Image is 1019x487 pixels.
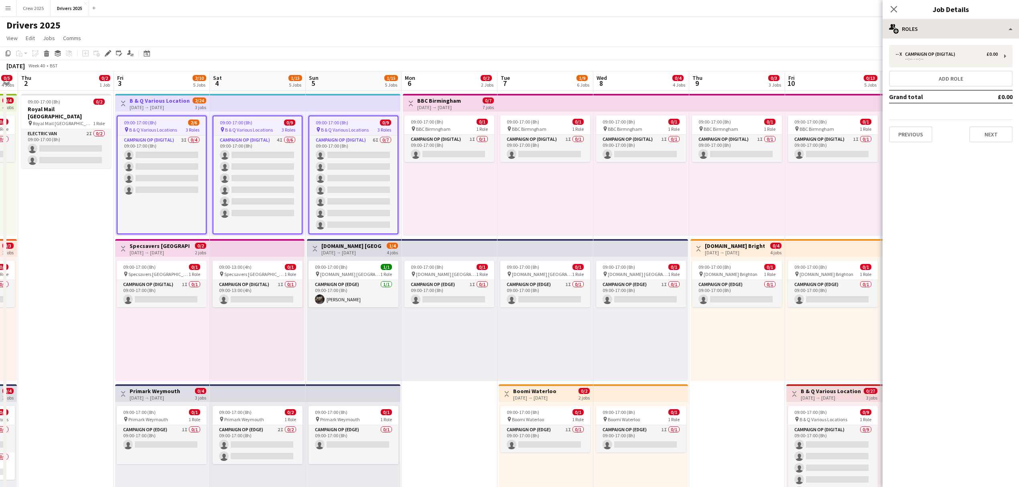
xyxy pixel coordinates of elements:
span: 0/1 [668,119,680,125]
div: 09:00-17:00 (8h)0/9 B & Q Various Locations3 RolesCampaign Op (Digital)6I0/709:00-17:00 (8h) Camp... [309,116,398,234]
span: 09:00-17:00 (8h) [411,119,443,125]
td: £0.00 [974,90,1013,103]
span: 3 [116,79,124,88]
span: 09:00-17:00 (8h) [316,120,348,126]
span: 1 Role [572,271,584,277]
span: 1 Role [764,271,775,277]
span: 0/1 [189,264,200,270]
span: [DOMAIN_NAME] [GEOGRAPHIC_DATA] [320,271,380,277]
span: 09:00-17:00 (8h) [507,119,539,125]
span: 3 Roles [282,127,295,133]
app-job-card: 09:00-17:00 (8h)0/1 Primark Weymouth1 RoleCampaign Op (Edge)1I0/109:00-17:00 (8h) [117,406,207,464]
span: 09:00-17:00 (8h) [315,409,347,415]
span: Primark Weymouth [224,416,264,422]
div: 2 jobs [579,394,590,401]
span: Boomi Waterloo [512,416,544,422]
div: 4 Jobs [2,82,14,88]
h3: Primark Weymouth [130,388,180,395]
app-job-card: 09:00-17:00 (8h)1/1 [DOMAIN_NAME] [GEOGRAPHIC_DATA]1 RoleCampaign Op (Edge)1/109:00-17:00 (8h)[PE... [309,261,398,307]
div: 2 Jobs [481,82,493,88]
div: 09:00-13:00 (4h)0/1 Specsavers [GEOGRAPHIC_DATA]1 RoleCampaign Op (Digital)1I0/109:00-13:00 (4h) [213,261,302,307]
span: 0/4 [2,97,14,103]
span: 3 Roles [186,127,199,133]
span: 2/6 [188,120,199,126]
app-card-role: Campaign Op (Edge)2I0/209:00-17:00 (8h) [213,425,302,464]
app-card-role: Campaign Op (Edge)1I0/109:00-17:00 (8h) [404,280,494,307]
span: 7 [499,79,510,88]
span: Primark Weymouth [128,416,168,422]
app-card-role: Campaign Op (Edge)1/109:00-17:00 (8h)[PERSON_NAME] [309,280,398,307]
div: [DATE] → [DATE] [130,104,189,110]
div: 1 Job [99,82,110,88]
span: 09:00-17:00 (8h) [219,409,252,415]
app-card-role: Campaign Op (Edge)1I0/109:00-17:00 (8h) [500,280,590,307]
span: [DOMAIN_NAME] [GEOGRAPHIC_DATA] [512,271,572,277]
span: 1 Role [93,120,105,126]
h1: Drivers 2025 [6,19,61,31]
span: 1 Role [572,126,584,132]
div: 5 Jobs [193,82,206,88]
div: 3 jobs [2,249,14,256]
div: 4 Jobs [673,82,685,88]
span: 0/4 [770,243,782,249]
span: [DOMAIN_NAME] Brighton [800,271,853,277]
div: [DATE] → [DATE] [513,395,556,401]
span: 09:00-17:00 (8h) [315,264,347,270]
span: B & Q Various Locations [321,127,369,133]
h3: B & Q Various Locations [801,388,861,395]
span: 0/9 [284,120,295,126]
span: Wed [597,74,607,81]
span: 09:00-17:00 (8h) [794,119,827,125]
div: 5 Jobs [385,82,398,88]
div: 3 jobs [866,394,877,401]
app-job-card: 09:00-17:00 (8h)0/1 [DOMAIN_NAME] Brighton1 RoleCampaign Op (Edge)0/109:00-17:00 (8h) [788,261,878,307]
h3: Job Details [883,4,1019,14]
span: 09:00-17:00 (8h) [603,264,635,270]
app-job-card: 09:00-17:00 (8h)2/6 B & Q Various Locations3 RolesCampaign Op (Digital)3I0/409:00-17:00 (8h) Camp... [117,116,207,234]
span: View [6,34,18,42]
a: Comms [60,33,84,43]
div: 09:00-17:00 (8h)0/1 Boomi Waterloo1 RoleCampaign Op (Edge)1I0/109:00-17:00 (8h) [596,406,686,453]
span: 09:00-17:00 (8h) [507,264,539,270]
span: 1 Role [284,271,296,277]
span: Thu [692,74,702,81]
span: 3 Roles [378,127,391,133]
span: 9 [691,79,702,88]
app-card-role: Campaign Op (Digital)1/1 [118,233,206,260]
span: 0/1 [572,119,584,125]
app-card-role: Campaign Op (Edge)1I0/109:00-17:00 (8h) [500,425,590,453]
button: Add role [889,71,1013,87]
div: 2 jobs [195,249,206,256]
span: 1/1 [381,264,392,270]
span: 0/1 [477,264,488,270]
div: Roles [883,19,1019,39]
div: [DATE] → [DATE] [130,395,180,401]
span: 09:00-17:00 (8h) [123,264,156,270]
span: B & Q Various Locations [129,127,177,133]
span: 09:00-17:00 (8h) [698,264,731,270]
span: Fri [117,74,124,81]
div: £0.00 [987,51,998,57]
app-job-card: 09:00-17:00 (8h)0/1 [DOMAIN_NAME] Brighton1 RoleCampaign Op (Edge)0/109:00-17:00 (8h) [692,261,782,307]
span: 1 Role [189,416,200,422]
div: [DATE] → [DATE] [417,104,461,110]
span: 0/9 [380,120,391,126]
span: [DOMAIN_NAME] Brighton [704,271,757,277]
span: 09:00-13:00 (4h) [219,264,252,270]
span: 0/1 [668,409,680,415]
div: 09:00-17:00 (8h)0/1 BBC Birmngham1 RoleCampaign Op (Digital)1I0/109:00-17:00 (8h) [596,116,686,162]
app-job-card: 09:00-17:00 (8h)0/1 Primark Weymouth1 RoleCampaign Op (Edge)0/109:00-17:00 (8h) [309,406,398,464]
span: 0/2 [93,99,105,105]
span: 09:00-17:00 (8h) [220,120,252,126]
div: 7 jobs [483,103,494,110]
app-card-role: Campaign Op (Digital)1I0/109:00-17:00 (8h) [500,135,590,162]
app-job-card: 09:00-17:00 (8h)0/2Royal Mail [GEOGRAPHIC_DATA] Royal Mail [GEOGRAPHIC_DATA]1 RoleElectric Van2I0... [21,94,111,168]
app-card-role: Campaign Op (Digital)1I0/1 [213,233,302,260]
div: [DATE] [6,62,25,70]
app-card-role: Campaign Op (Edge)1I0/109:00-17:00 (8h) [596,425,686,453]
span: 1 Role [572,416,584,422]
